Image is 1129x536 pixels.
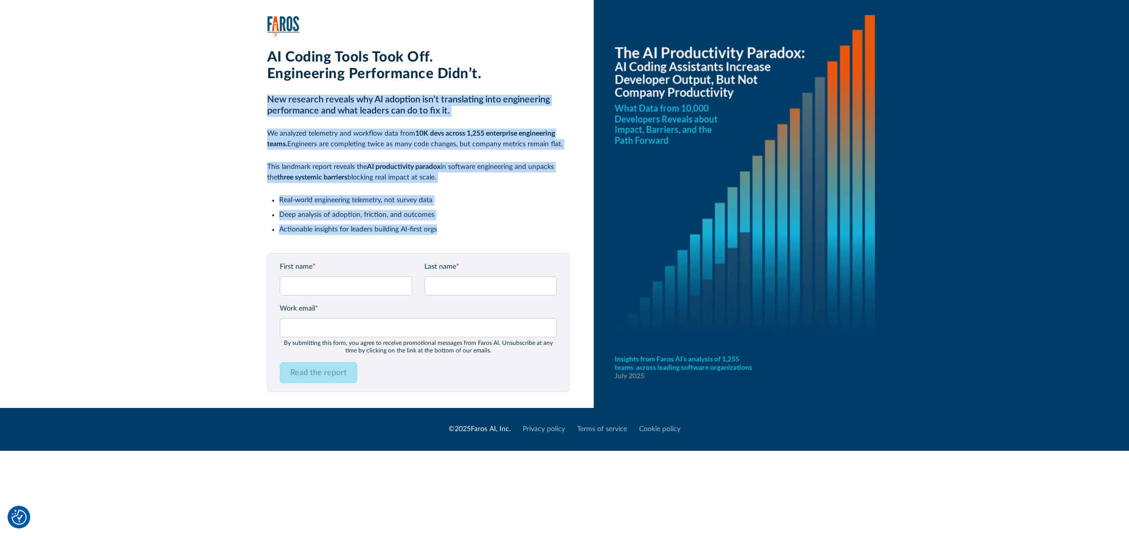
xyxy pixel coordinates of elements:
strong: three systemic barriers [277,174,347,181]
li: Real-world engineering telemetry, not survey data [279,195,570,206]
label: Work email [280,304,557,314]
a: Cookie policy [639,424,680,435]
h1: Engineering Performance Didn’t. [267,66,570,83]
input: Read the report [280,362,357,383]
span: 2025 [455,426,471,433]
img: Faros Logo [267,16,299,37]
h2: New research reveals why AI adoption isn’t translating into engineering performance and what lead... [267,95,570,116]
form: Email Form [280,262,557,383]
div: By submitting this form, you agree to receive promotional messages from Faros Al. Unsubscribe at ... [280,339,557,354]
div: © Faros AI, Inc. [449,424,511,435]
p: This landmark report reveals the in software engineering and unpacks the blocking real impact at ... [267,162,570,183]
li: Deep analysis of adoption, friction, and outcomes [279,210,570,220]
label: First name [280,262,412,272]
label: Last name [424,262,557,272]
a: Privacy policy [523,424,565,435]
button: Cookie Settings [12,510,27,525]
a: Terms of service [577,424,627,435]
strong: 10K devs across 1,255 enterprise engineering teams. [267,130,555,148]
h1: AI Coding Tools Took Off. [267,49,570,66]
strong: AI productivity paradox [367,163,441,170]
img: Revisit consent button [12,510,27,525]
p: We analyzed telemetry and workflow data from Engineers are completing twice as many code changes,... [267,129,570,150]
li: Actionable insights for leaders building AI-first orgs [279,224,570,235]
